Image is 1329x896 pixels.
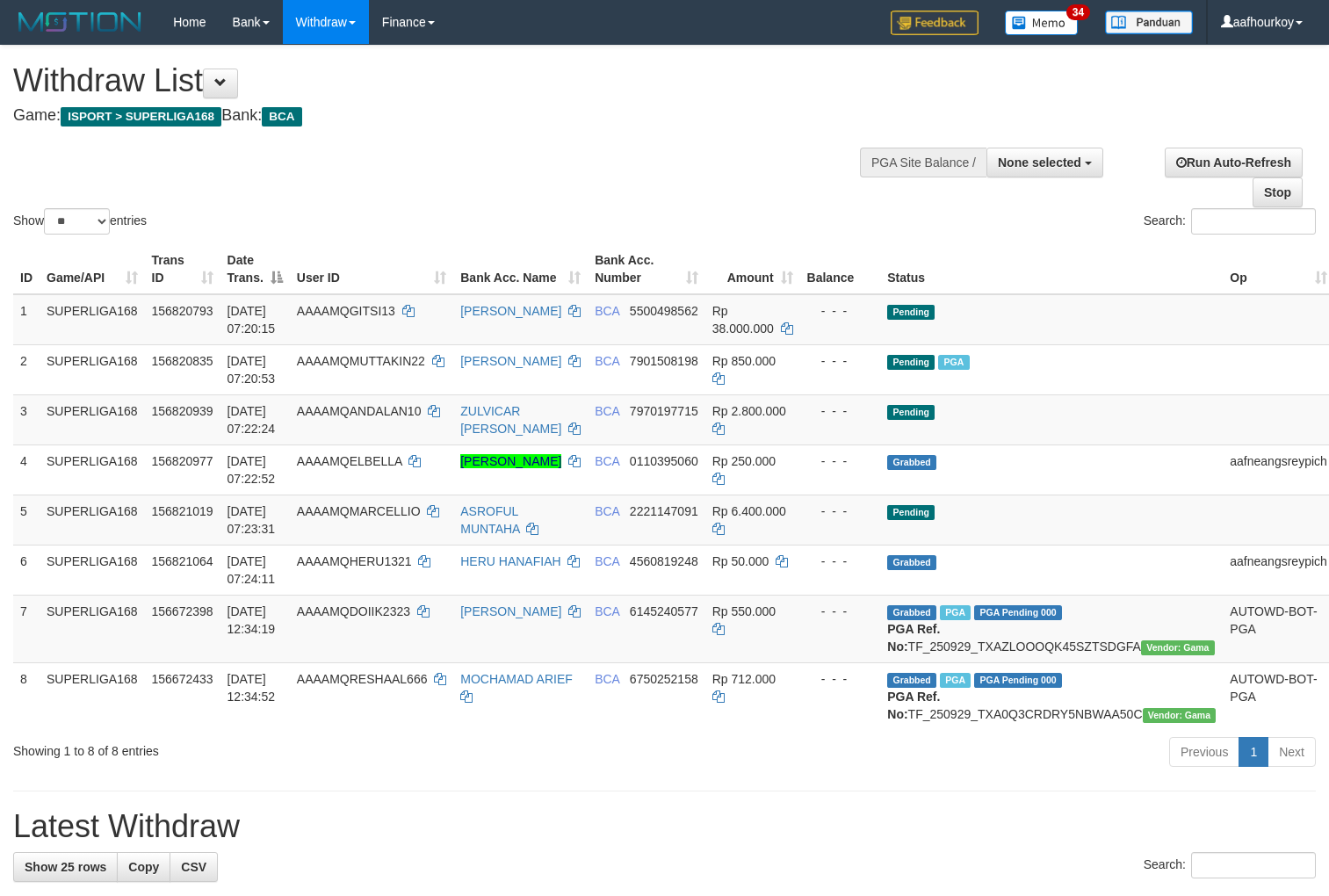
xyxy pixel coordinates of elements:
span: AAAAMQMUTTAKIN22 [297,354,425,368]
label: Search: [1144,208,1316,235]
span: BCA [262,107,301,126]
span: Copy 5500498562 to clipboard [630,304,698,318]
span: Copy 4560819248 to clipboard [630,554,698,568]
span: Marked by aafsoycanthlai [940,605,971,620]
th: Trans ID: activate to sort column ascending [145,244,220,294]
span: ISPORT > SUPERLIGA168 [61,107,221,126]
span: [DATE] 07:20:53 [228,354,276,386]
span: Copy 6145240577 to clipboard [630,604,698,618]
div: - - - [807,670,874,688]
td: TF_250929_TXA0Q3CRDRY5NBWAA50C [880,662,1223,730]
td: 1 [13,294,40,345]
img: MOTION_logo.png [13,9,147,35]
b: PGA Ref. No: [887,690,940,721]
span: Copy 6750252158 to clipboard [630,672,698,686]
span: BCA [595,554,619,568]
th: User ID: activate to sort column ascending [290,244,453,294]
a: Run Auto-Refresh [1165,148,1303,177]
span: Rp 6.400.000 [712,504,786,518]
span: Rp 2.800.000 [712,404,786,418]
span: CSV [181,860,206,874]
span: 156820835 [152,354,213,368]
span: BCA [595,454,619,468]
span: BCA [595,404,619,418]
span: Rp 712.000 [712,672,776,686]
span: BCA [595,604,619,618]
th: Bank Acc. Name: activate to sort column ascending [453,244,588,294]
a: [PERSON_NAME] [460,604,561,618]
span: Grabbed [887,455,936,470]
span: AAAAMQMARCELLIO [297,504,421,518]
span: 156820793 [152,304,213,318]
img: panduan.png [1105,11,1193,34]
span: Copy 0110395060 to clipboard [630,454,698,468]
th: Game/API: activate to sort column ascending [40,244,145,294]
span: Copy 2221147091 to clipboard [630,504,698,518]
span: Rp 38.000.000 [712,304,774,336]
td: 4 [13,444,40,495]
span: AAAAMQHERU1321 [297,554,412,568]
span: BCA [595,354,619,368]
a: HERU HANAFIAH [460,554,560,568]
th: Bank Acc. Number: activate to sort column ascending [588,244,705,294]
td: SUPERLIGA168 [40,444,145,495]
a: Previous [1169,737,1239,767]
td: 5 [13,495,40,545]
span: PGA Pending [974,605,1062,620]
span: [DATE] 07:22:52 [228,454,276,486]
span: Copy 7970197715 to clipboard [630,404,698,418]
img: Button%20Memo.svg [1005,11,1079,35]
a: ZULVICAR [PERSON_NAME] [460,404,561,436]
span: 156821019 [152,504,213,518]
span: [DATE] 07:22:24 [228,404,276,436]
b: PGA Ref. No: [887,622,940,654]
span: 156820939 [152,404,213,418]
a: Next [1268,737,1316,767]
span: 156672433 [152,672,213,686]
h1: Withdraw List [13,63,869,98]
span: BCA [595,304,619,318]
span: Rp 550.000 [712,604,776,618]
td: 7 [13,595,40,662]
span: Grabbed [887,555,936,570]
div: - - - [807,502,874,520]
td: 8 [13,662,40,730]
span: BCA [595,672,619,686]
span: [DATE] 07:23:31 [228,504,276,536]
span: Grabbed [887,605,936,620]
div: - - - [807,402,874,420]
a: CSV [170,852,218,882]
h4: Game: Bank: [13,107,869,125]
span: Vendor URL: https://trx31.1velocity.biz [1141,640,1215,655]
span: Copy 7901508198 to clipboard [630,354,698,368]
a: Show 25 rows [13,852,118,882]
span: Vendor URL: https://trx31.1velocity.biz [1143,708,1217,723]
a: ASROFUL MUNTAHA [460,504,519,536]
span: Pending [887,405,935,420]
label: Search: [1144,852,1316,878]
span: 156821064 [152,554,213,568]
a: [PERSON_NAME] [460,454,561,468]
span: AAAAMQELBELLA [297,454,402,468]
input: Search: [1191,208,1316,235]
label: Show entries [13,208,147,235]
td: 3 [13,394,40,444]
td: SUPERLIGA168 [40,545,145,595]
span: AAAAMQANDALAN10 [297,404,422,418]
span: Marked by aafsoycanthlai [940,673,971,688]
span: None selected [998,155,1081,170]
th: Date Trans.: activate to sort column descending [220,244,290,294]
span: BCA [595,504,619,518]
td: TF_250929_TXAZLOOOQK45SZTSDGFA [880,595,1223,662]
th: Balance [800,244,881,294]
span: Copy [128,860,159,874]
td: 6 [13,545,40,595]
span: AAAAMQDOIIK2323 [297,604,410,618]
span: AAAAMQGITSI13 [297,304,395,318]
td: SUPERLIGA168 [40,344,145,394]
td: 2 [13,344,40,394]
div: Showing 1 to 8 of 8 entries [13,735,540,760]
span: Grabbed [887,673,936,688]
th: Amount: activate to sort column ascending [705,244,800,294]
span: PGA Pending [974,673,1062,688]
